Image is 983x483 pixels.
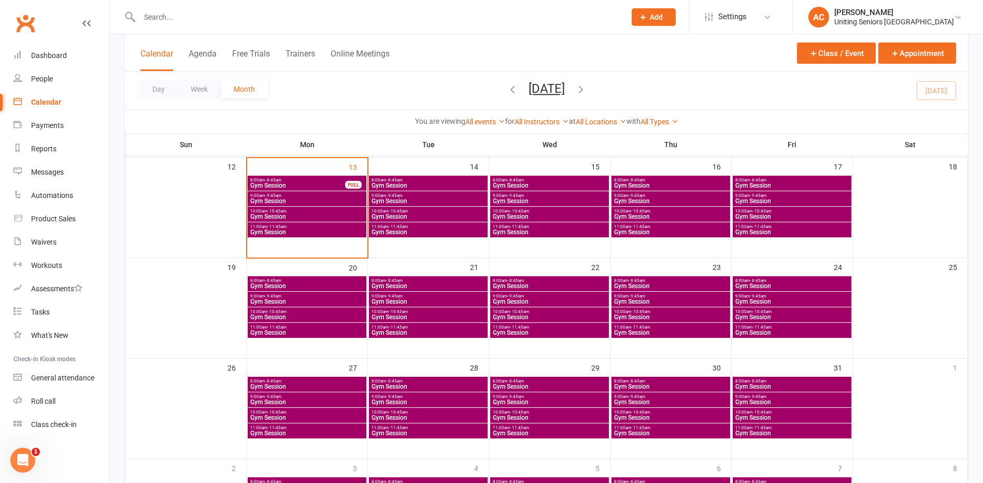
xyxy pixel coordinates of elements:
[265,379,281,383] span: - 8:45am
[614,379,728,383] span: 8:00am
[492,224,607,229] span: 11:00am
[834,17,954,26] div: Uniting Seniors [GEOGRAPHIC_DATA]
[750,193,766,198] span: - 9:45am
[492,229,607,235] span: Gym Session
[31,75,53,83] div: People
[808,7,829,27] div: AC
[735,224,849,229] span: 11:00am
[614,224,728,229] span: 11:00am
[371,294,486,299] span: 9:00am
[505,117,515,125] strong: for
[221,80,268,98] button: Month
[136,10,618,24] input: Search...
[735,229,849,235] span: Gym Session
[752,309,772,314] span: - 10:45am
[576,118,626,126] a: All Locations
[735,383,849,390] span: Gym Session
[13,301,109,324] a: Tasks
[492,214,607,220] span: Gym Session
[250,209,364,214] span: 10:00am
[614,410,728,415] span: 10:00am
[735,394,849,399] span: 9:00am
[735,410,849,415] span: 10:00am
[492,383,607,390] span: Gym Session
[713,258,731,275] div: 23
[610,134,732,155] th: Thu
[614,178,728,182] span: 8:00am
[614,299,728,305] span: Gym Session
[250,430,364,436] span: Gym Session
[614,214,728,220] span: Gym Session
[614,283,728,289] span: Gym Session
[13,67,109,91] a: People
[349,158,367,175] div: 13
[878,42,956,64] button: Appointment
[250,309,364,314] span: 10:00am
[750,294,766,299] span: - 9:45am
[415,117,465,125] strong: You are viewing
[492,415,607,421] span: Gym Session
[371,399,486,405] span: Gym Session
[492,325,607,330] span: 11:00am
[750,394,766,399] span: - 9:45am
[510,309,529,314] span: - 10:45am
[515,118,569,126] a: All Instructors
[614,193,728,198] span: 9:00am
[349,259,367,276] div: 20
[345,181,362,189] div: FULL
[250,182,346,189] span: Gym Session
[510,325,529,330] span: - 11:45am
[31,261,62,269] div: Workouts
[614,198,728,204] span: Gym Session
[614,330,728,336] span: Gym Session
[735,198,849,204] span: Gym Session
[386,394,403,399] span: - 9:45am
[31,285,82,293] div: Assessments
[286,49,315,71] button: Trainers
[31,331,68,339] div: What's New
[735,309,849,314] span: 10:00am
[492,193,607,198] span: 9:00am
[371,209,486,214] span: 10:00am
[507,193,524,198] span: - 9:45am
[250,394,364,399] span: 9:00am
[227,258,246,275] div: 19
[510,410,529,415] span: - 10:45am
[735,425,849,430] span: 11:00am
[267,410,287,415] span: - 10:45am
[331,49,390,71] button: Online Meetings
[386,178,403,182] span: - 8:45am
[735,283,849,289] span: Gym Session
[371,193,486,198] span: 9:00am
[371,214,486,220] span: Gym Session
[750,278,766,283] span: - 8:45am
[626,117,640,125] strong: with
[470,158,489,175] div: 14
[250,415,364,421] span: Gym Session
[492,283,607,289] span: Gym Session
[267,325,287,330] span: - 11:45am
[629,278,645,283] span: - 8:45am
[13,390,109,413] a: Roll call
[750,178,766,182] span: - 8:45am
[629,178,645,182] span: - 8:45am
[371,330,486,336] span: Gym Session
[250,214,364,220] span: Gym Session
[614,314,728,320] span: Gym Session
[465,118,505,126] a: All events
[470,359,489,376] div: 28
[31,191,73,200] div: Automations
[267,209,287,214] span: - 10:45am
[31,308,50,316] div: Tasks
[614,430,728,436] span: Gym Session
[10,448,35,473] iframe: Intercom live chat
[629,193,645,198] span: - 9:45am
[735,415,849,421] span: Gym Session
[371,229,486,235] span: Gym Session
[735,299,849,305] span: Gym Session
[349,359,367,376] div: 27
[834,258,852,275] div: 24
[735,182,849,189] span: Gym Session
[949,158,967,175] div: 18
[492,278,607,283] span: 8:00am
